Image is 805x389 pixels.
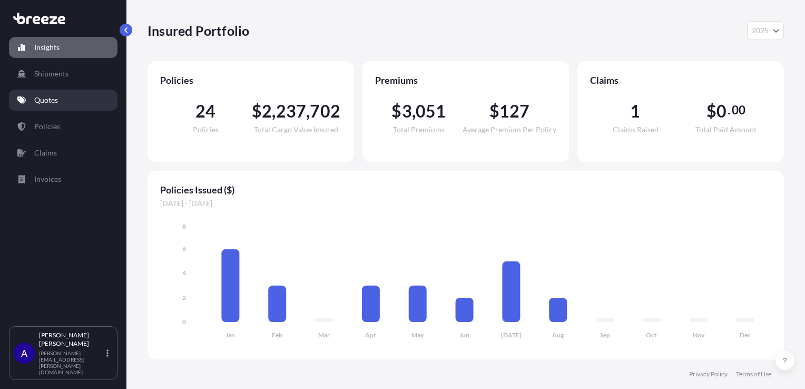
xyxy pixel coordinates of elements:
[252,103,262,120] span: $
[716,103,727,120] span: 0
[262,103,272,120] span: 2
[182,269,186,277] tspan: 4
[9,63,117,84] a: Shipments
[613,126,659,133] span: Claims Raised
[732,106,745,114] span: 00
[160,198,771,209] span: [DATE] - [DATE]
[459,331,469,339] tspan: Jun
[736,370,771,378] a: Terms of Use
[9,142,117,163] a: Claims
[306,103,310,120] span: ,
[148,22,249,39] p: Insured Portfolio
[34,174,61,184] p: Invoices
[182,222,186,230] tspan: 8
[34,95,58,105] p: Quotes
[9,116,117,137] a: Policies
[225,331,235,339] tspan: Jan
[39,331,104,348] p: [PERSON_NAME] [PERSON_NAME]
[272,103,276,120] span: ,
[182,318,186,326] tspan: 0
[747,21,784,40] button: Year Selector
[590,74,771,86] span: Claims
[276,103,307,120] span: 237
[34,148,57,158] p: Claims
[689,370,728,378] a: Privacy Policy
[193,126,219,133] span: Policies
[9,37,117,58] a: Insights
[365,331,376,339] tspan: Apr
[412,103,416,120] span: ,
[489,103,499,120] span: $
[34,69,68,79] p: Shipments
[411,331,424,339] tspan: May
[646,331,657,339] tspan: Oct
[391,103,401,120] span: $
[630,103,640,120] span: 1
[39,350,104,375] p: [PERSON_NAME][EMAIL_ADDRESS][PERSON_NAME][DOMAIN_NAME]
[21,348,27,358] span: A
[310,103,340,120] span: 702
[600,331,610,339] tspan: Sep
[182,245,186,252] tspan: 6
[402,103,412,120] span: 3
[9,169,117,190] a: Invoices
[393,126,445,133] span: Total Premiums
[9,90,117,111] a: Quotes
[318,331,330,339] tspan: Mar
[34,42,60,53] p: Insights
[272,331,282,339] tspan: Feb
[160,74,341,86] span: Policies
[706,103,716,120] span: $
[375,74,556,86] span: Premiums
[160,183,771,196] span: Policies Issued ($)
[501,331,522,339] tspan: [DATE]
[463,126,556,133] span: Average Premium Per Policy
[182,294,186,302] tspan: 2
[195,103,215,120] span: 24
[416,103,446,120] span: 051
[254,126,338,133] span: Total Cargo Value Insured
[695,126,757,133] span: Total Paid Amount
[693,331,705,339] tspan: Nov
[752,25,769,36] span: 2025
[552,331,564,339] tspan: Aug
[740,331,751,339] tspan: Dec
[34,121,60,132] p: Policies
[499,103,530,120] span: 127
[728,106,730,114] span: .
